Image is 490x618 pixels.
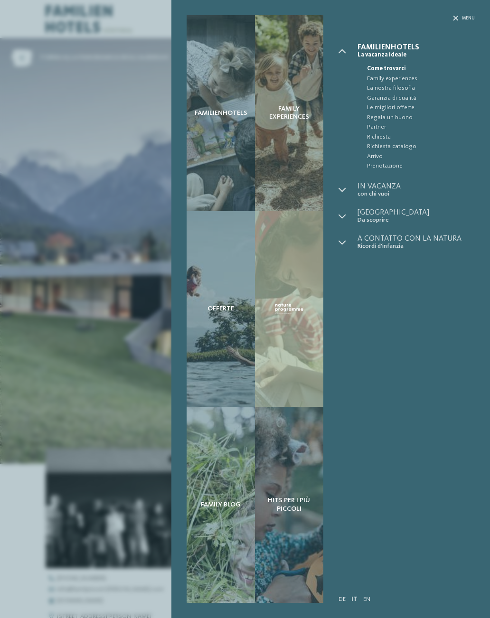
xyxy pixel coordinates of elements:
[367,152,475,161] span: Arrivo
[367,113,475,122] span: Regala un buono
[187,407,255,603] a: Il nostro family hotel a Sesto, il vostro rifugio sulle Dolomiti. Family Blog
[367,142,475,151] span: Richiesta catalogo
[358,161,475,171] a: Prenotazione
[255,407,323,603] a: Il nostro family hotel a Sesto, il vostro rifugio sulle Dolomiti. Hits per i più piccoli
[363,596,370,602] a: EN
[358,243,475,250] span: Ricordi d’infanzia
[358,190,475,197] span: con chi vuoi
[207,305,234,313] span: Offerte
[367,64,475,74] span: Come trovarci
[367,132,475,142] span: Richiesta
[358,44,475,51] span: Familienhotels
[358,132,475,142] a: Richiesta
[358,209,475,216] span: [GEOGRAPHIC_DATA]
[367,161,475,171] span: Prenotazione
[358,152,475,161] a: Arrivo
[358,183,475,190] span: In vacanza
[274,302,304,316] img: Nature Programme
[367,103,475,112] span: Le migliori offerte
[195,109,247,117] span: Familienhotels
[367,94,475,103] span: Garanzia di qualità
[367,74,475,84] span: Family experiences
[367,84,475,93] span: La nostra filosofia
[187,15,255,211] a: Il nostro family hotel a Sesto, il vostro rifugio sulle Dolomiti. Familienhotels
[201,501,241,509] span: Family Blog
[358,122,475,132] a: Partner
[358,209,475,224] a: [GEOGRAPHIC_DATA] Da scoprire
[255,211,323,407] a: Il nostro family hotel a Sesto, il vostro rifugio sulle Dolomiti. Nature Programme
[358,51,475,58] span: La vacanza ideale
[462,15,475,21] span: Menu
[358,94,475,103] a: Garanzia di qualità
[263,496,316,513] span: Hits per i più piccoli
[358,44,475,58] a: Familienhotels La vacanza ideale
[339,596,346,602] a: DE
[351,596,358,602] a: IT
[358,216,475,224] span: Da scoprire
[358,142,475,151] a: Richiesta catalogo
[187,211,255,407] a: Il nostro family hotel a Sesto, il vostro rifugio sulle Dolomiti. Offerte
[358,84,475,93] a: La nostra filosofia
[263,105,316,122] span: Family experiences
[358,103,475,112] a: Le migliori offerte
[358,113,475,122] a: Regala un buono
[358,235,475,243] span: A contatto con la natura
[358,64,475,74] a: Come trovarci
[358,74,475,84] a: Family experiences
[367,122,475,132] span: Partner
[255,15,323,211] a: Il nostro family hotel a Sesto, il vostro rifugio sulle Dolomiti. Family experiences
[358,183,475,197] a: In vacanza con chi vuoi
[358,235,475,250] a: A contatto con la natura Ricordi d’infanzia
